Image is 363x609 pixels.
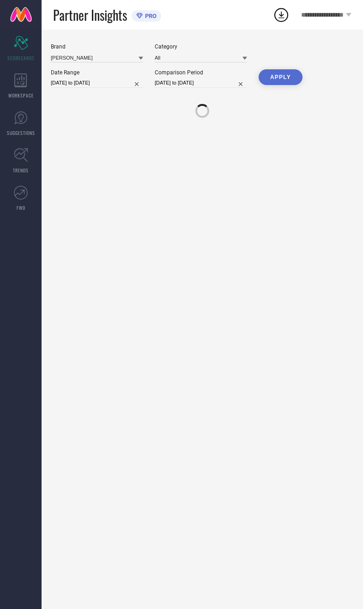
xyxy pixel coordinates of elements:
span: SUGGESTIONS [7,129,35,136]
span: Partner Insights [53,6,127,24]
div: Date Range [51,69,143,76]
button: APPLY [259,69,302,85]
div: Brand [51,43,143,50]
span: SCORECARDS [7,55,35,61]
span: FWD [17,204,25,211]
span: WORKSPACE [8,92,34,99]
span: TRENDS [13,167,29,174]
input: Select comparison period [155,78,247,88]
div: Category [155,43,247,50]
div: Open download list [273,6,290,23]
input: Select date range [51,78,143,88]
span: PRO [143,12,157,19]
div: Comparison Period [155,69,247,76]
